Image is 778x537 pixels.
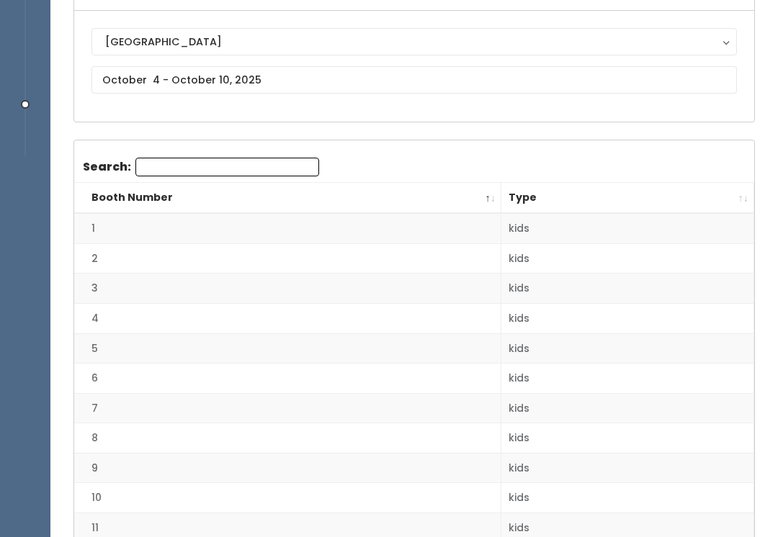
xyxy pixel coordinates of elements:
th: Type: activate to sort column ascending [501,184,754,215]
td: 10 [74,484,501,514]
td: 5 [74,334,501,364]
td: kids [501,394,754,424]
td: kids [501,304,754,335]
td: 1 [74,214,501,244]
td: kids [501,214,754,244]
td: kids [501,274,754,304]
td: 9 [74,453,501,484]
th: Booth Number: activate to sort column descending [74,184,501,215]
td: 6 [74,364,501,394]
td: kids [501,453,754,484]
td: 2 [74,244,501,274]
button: [GEOGRAPHIC_DATA] [91,29,737,56]
td: 8 [74,424,501,454]
td: kids [501,244,754,274]
label: Search: [83,158,319,177]
input: October 4 - October 10, 2025 [91,67,737,94]
td: kids [501,364,754,394]
td: 3 [74,274,501,304]
div: [GEOGRAPHIC_DATA] [105,35,723,50]
td: 7 [74,394,501,424]
td: kids [501,424,754,454]
td: kids [501,484,754,514]
input: Search: [135,158,319,177]
td: 4 [74,304,501,335]
td: kids [501,334,754,364]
